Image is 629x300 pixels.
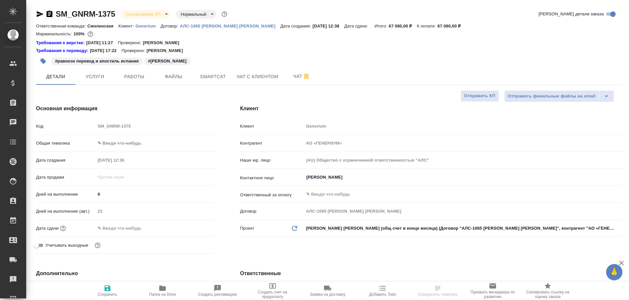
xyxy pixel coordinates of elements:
[79,73,111,81] span: Услуги
[508,93,596,100] span: Отправить финальные файлы на email
[240,123,304,130] p: Клиент
[36,47,90,54] div: Нажми, чтобы открыть папку с инструкцией
[389,24,417,28] p: 67 080,00 ₽
[302,73,310,80] svg: Отписаться
[418,292,457,297] span: Определить тематику
[464,92,495,100] span: Отправить КП
[504,90,614,102] div: split button
[520,282,575,300] button: Скопировать ссылку на оценку заказа
[36,123,95,130] p: Код
[124,11,162,17] button: Согласование КП
[304,206,622,216] input: Пустое поле
[95,206,214,216] input: Пустое поле
[36,140,95,147] p: Общая тематика
[190,282,245,300] button: Создать рекламацию
[95,155,153,165] input: Пустое поле
[143,40,184,46] p: [PERSON_NAME]
[374,24,389,28] p: Итого:
[198,292,237,297] span: Создать рекламацию
[524,290,571,299] span: Скопировать ссылку на оценку заказа
[300,282,355,300] button: Заявка на доставку
[618,177,619,178] button: Open
[95,138,214,149] div: ✎ Введи что-нибудь
[240,157,304,164] p: Наше юр. лицо
[95,172,153,182] input: Пустое поле
[36,270,214,277] h4: Дополнительно
[618,194,619,195] button: Open
[36,10,44,18] button: Скопировать ссылку для ЯМессенджера
[36,157,95,164] p: Дата создания
[146,47,188,54] p: [PERSON_NAME]
[98,292,117,297] span: Сохранить
[410,282,465,300] button: Определить тематику
[240,208,304,215] p: Договор
[437,24,466,28] p: 67 080,00 ₽
[86,30,95,38] button: 0.00 RUB;
[176,10,216,19] div: Согласование КП
[86,40,118,46] p: [DATE] 11:27
[313,24,344,28] p: [DATE] 12:38
[280,24,313,28] p: Дата создания:
[135,23,161,28] a: Generium
[36,31,73,36] p: Маржинальность:
[240,270,622,277] h4: Ответственные
[50,58,143,63] span: равнозн перевод и апостиль испания
[95,223,153,233] input: ✎ Введи что-нибудь
[55,58,139,64] p: #равнозн перевод и апостиль испания
[161,24,180,28] p: Договор:
[304,223,622,234] div: [PERSON_NAME] [PERSON_NAME] (общ счет в конце месяца) (Договор "АЛС-1065 [PERSON_NAME] [PERSON_NA...
[304,155,622,165] input: Пустое поле
[197,73,229,81] span: Smartcat
[36,40,86,46] div: Нажми, чтобы открыть папку с инструкцией
[36,105,214,113] h4: Основная информация
[90,47,122,54] p: [DATE] 17:22
[46,10,53,18] button: Скопировать ссылку
[148,58,187,64] p: #[PERSON_NAME]
[310,292,345,297] span: Заявка на доставку
[36,54,50,68] button: Добавить тэг
[36,40,86,46] a: Требования к верстке:
[286,72,317,80] span: Чат
[143,58,191,63] span: мария кондрашова
[80,282,135,300] button: Сохранить
[95,189,214,199] input: ✎ Введи что-нибудь
[122,47,147,54] p: Проверено:
[609,265,620,279] span: 🙏
[179,11,208,17] button: Нормальный
[36,47,90,54] a: Требования к переводу:
[59,224,67,233] button: Если добавить услуги и заполнить их объемом, то дата рассчитается автоматически
[240,192,304,198] p: Ответственный за оплату
[237,73,278,81] span: Чат с клиентом
[121,10,170,19] div: Согласование КП
[469,290,516,299] span: Призвать менеджера по развитию
[98,140,206,147] div: ✎ Введи что-нибудь
[240,225,255,232] p: Проект
[73,31,86,36] p: 100%
[135,282,190,300] button: Папка на Drive
[240,140,304,147] p: Контрагент
[606,264,622,280] button: 🙏
[95,121,214,131] input: Пустое поле
[240,105,622,113] h4: Клиент
[180,23,280,28] a: АЛС-1065 [PERSON_NAME] [PERSON_NAME]
[240,175,304,181] p: Контактное лицо
[118,40,143,46] p: Проверено:
[355,282,410,300] button: Добавить Todo
[36,208,95,215] p: Дней на выполнение (авт.)
[304,138,622,148] input: Пустое поле
[249,290,296,299] span: Создать счет на предоплату
[465,282,520,300] button: Призвать менеджера по развитию
[220,10,229,18] button: Доп статусы указывают на важность/срочность заказа
[180,24,280,28] p: АЛС-1065 [PERSON_NAME] [PERSON_NAME]
[369,292,396,297] span: Добавить Todo
[149,292,176,297] span: Папка на Drive
[119,73,150,81] span: Работы
[46,242,88,249] span: Учитывать выходные
[135,24,161,28] p: Generium
[36,24,87,28] p: Ответственная команда:
[56,9,115,18] a: SM_GNRM-1375
[304,121,622,131] input: Пустое поле
[245,282,300,300] button: Создать счет на предоплату
[158,73,189,81] span: Файлы
[504,90,599,102] button: Отправить финальные файлы на email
